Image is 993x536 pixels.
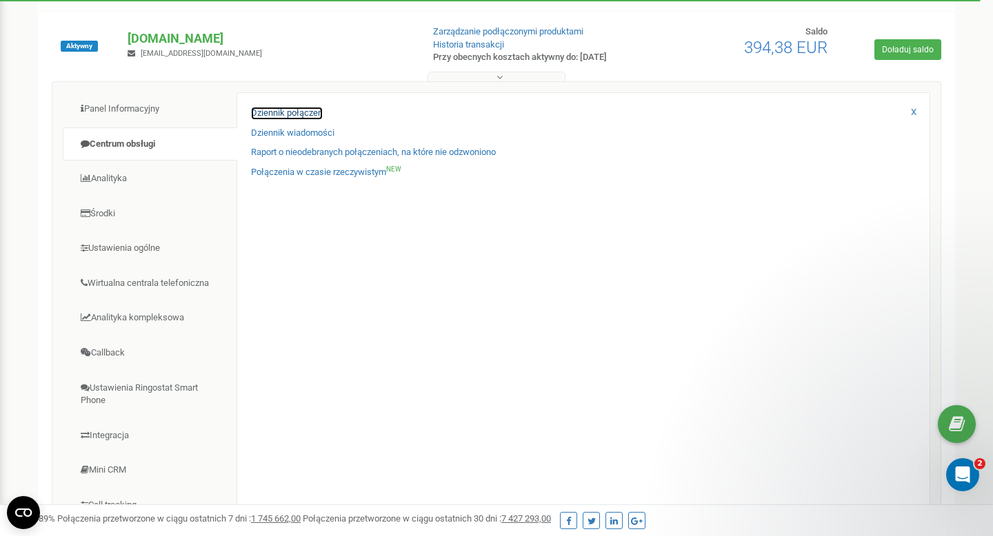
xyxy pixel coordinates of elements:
a: Ustawienia ogólne [63,231,237,265]
span: Połączenia przetworzone w ciągu ostatnich 7 dni : [57,513,301,524]
a: Raport o nieodebranych połączeniach, na które nie odzwoniono [251,146,496,159]
a: Wirtualna centrala telefoniczna [63,267,237,300]
a: Dziennik połączeń [251,107,323,120]
u: 7 427 293,00 [501,513,551,524]
p: [DOMAIN_NAME] [128,30,410,48]
a: Integracja [63,419,237,453]
a: Zarządzanie podłączonymi produktami [433,26,583,37]
a: Ustawienia Ringostat Smart Phone [63,371,237,418]
span: [EMAIL_ADDRESS][DOMAIN_NAME] [141,49,262,58]
button: Open CMP widget [7,496,40,529]
a: Panel Informacyjny [63,92,237,126]
a: Mini CRM [63,453,237,487]
a: Doładuj saldo [874,39,941,60]
p: Przy obecnych kosztach aktywny do: [DATE] [433,51,640,64]
span: 2 [974,458,985,469]
a: Dziennik wiadomości [251,127,334,140]
a: X [911,106,916,119]
span: Saldo [805,26,827,37]
a: Call tracking [63,488,237,522]
sup: NEW [386,165,401,173]
a: Środki [63,197,237,231]
span: Połączenia przetworzone w ciągu ostatnich 30 dni : [303,513,551,524]
iframe: Intercom live chat [946,458,979,491]
a: Callback [63,336,237,370]
a: Analityka [63,162,237,196]
a: Analityka kompleksowa [63,301,237,335]
a: Połączenia w czasie rzeczywistymNEW [251,166,401,179]
a: Centrum obsługi [63,127,237,161]
span: 394,38 EUR [744,38,827,57]
span: Aktywny [61,41,98,52]
u: 1 745 662,00 [251,513,301,524]
a: Historia transakcji [433,39,504,50]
